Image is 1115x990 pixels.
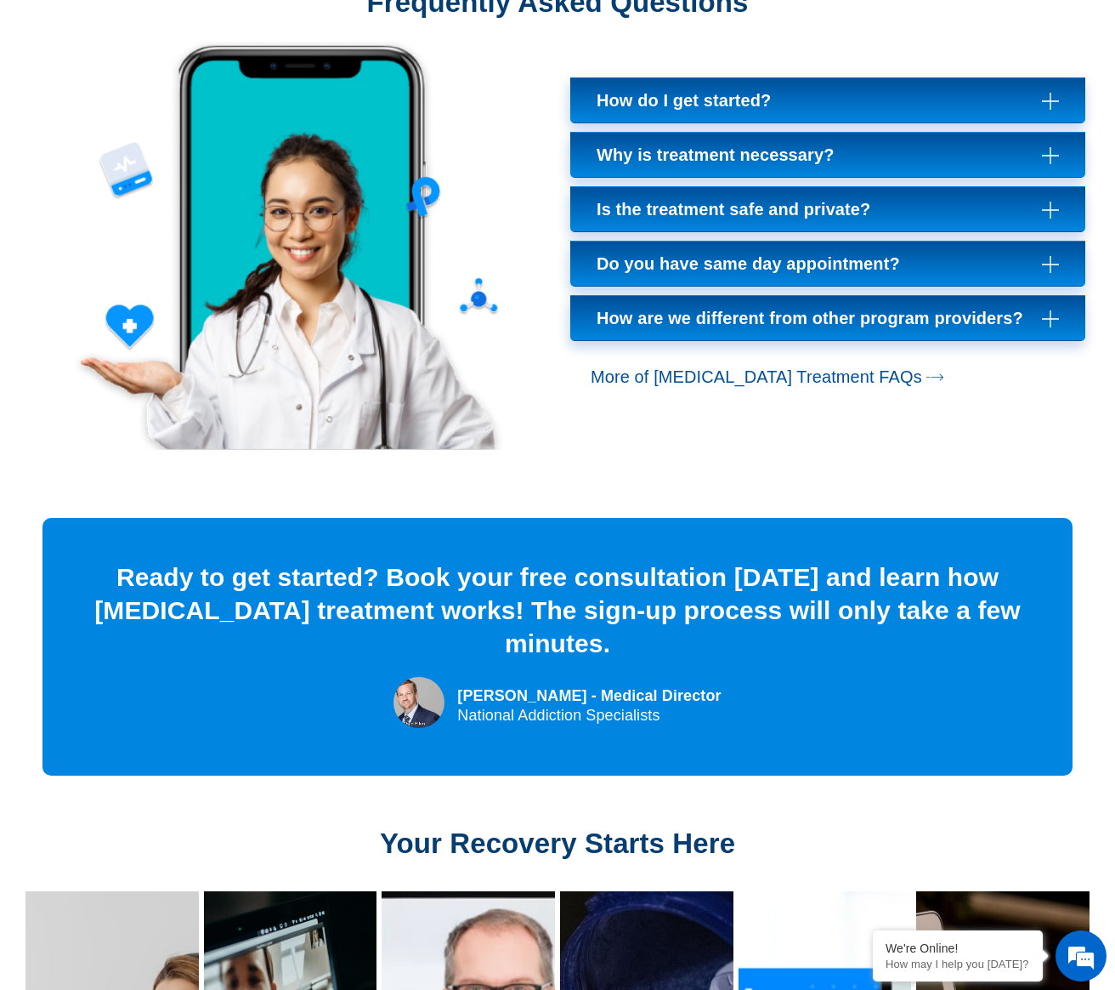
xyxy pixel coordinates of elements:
div: Chat with us now [114,89,311,111]
div: [PERSON_NAME] - Medical Director [457,685,721,708]
div: Click to expand answer for frequently asked questions [570,77,1085,341]
a: Do you have same day appointment? [570,241,1085,287]
div: National Addiction Specialists [457,708,721,723]
img: Online Suboxone Treatment - Opioid Addiction Treatment using phone [71,42,504,449]
a: Why is treatment necessary? [570,132,1085,178]
span: Why is treatment necessary? [597,145,842,165]
div: We're Online! [886,942,1030,955]
div: Ready to get started? Book your free consultation [DATE] and learn how [MEDICAL_DATA] treatment w... [68,560,1047,660]
a: Is the treatment safe and private? [570,186,1085,232]
h2: Your Recovery Starts Here [85,827,1030,861]
img: national addictiion specialists suboxone doctors dr chad elkin [393,677,444,728]
span: How are we different from other program providers? [597,308,1032,328]
p: How may I help you today? [886,958,1030,970]
div: Click here to learn more about Top Suboxone Treatment questions [570,358,1085,397]
span: We're online! [99,214,235,386]
div: Navigation go back [19,88,44,113]
div: Minimize live chat window [279,9,320,49]
a: How are we different from other program providers? [570,295,1085,341]
span: How do I get started? [597,90,779,111]
span: Is the treatment safe and private? [597,199,879,219]
a: How do I get started? [570,77,1085,123]
a: More of [MEDICAL_DATA] Treatment FAQs [570,358,964,397]
textarea: Type your message and hit 'Enter' [8,464,324,524]
span: Do you have same day appointment? [597,253,908,274]
span: More of [MEDICAL_DATA] Treatment FAQs [591,368,922,387]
